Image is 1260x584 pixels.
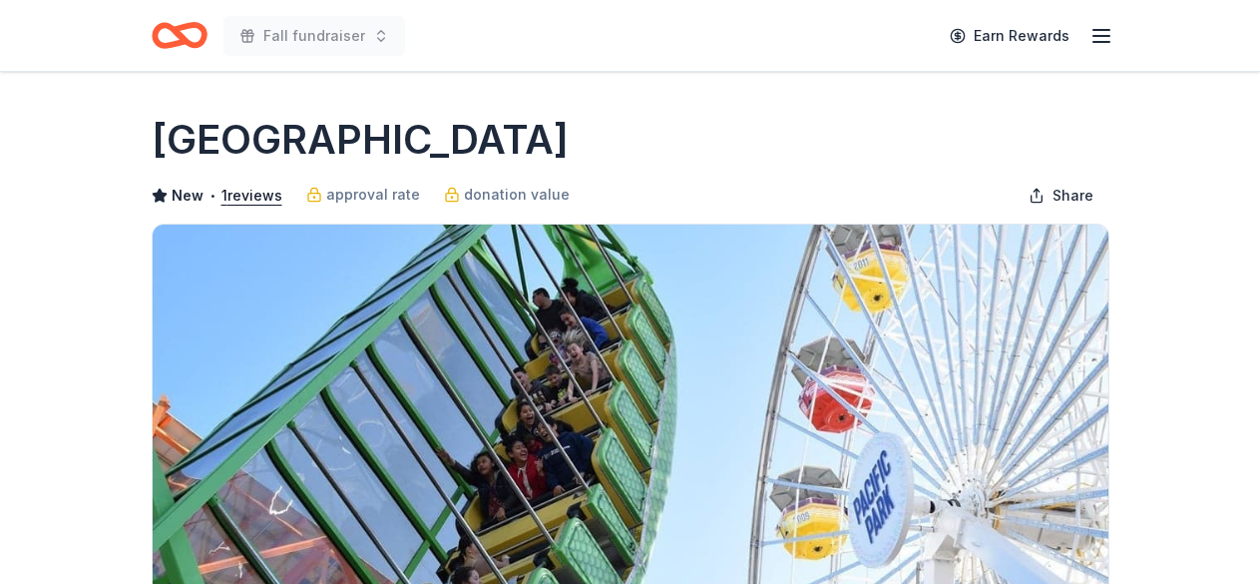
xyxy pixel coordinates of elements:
[326,183,420,207] span: approval rate
[209,188,215,204] span: •
[464,183,570,207] span: donation value
[306,183,420,207] a: approval rate
[172,184,204,208] span: New
[223,16,405,56] button: Fall fundraiser
[938,18,1081,54] a: Earn Rewards
[1013,176,1109,216] button: Share
[221,184,282,208] button: 1reviews
[152,112,569,168] h1: [GEOGRAPHIC_DATA]
[444,183,570,207] a: donation value
[263,24,365,48] span: Fall fundraiser
[152,12,208,59] a: Home
[1052,184,1093,208] span: Share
